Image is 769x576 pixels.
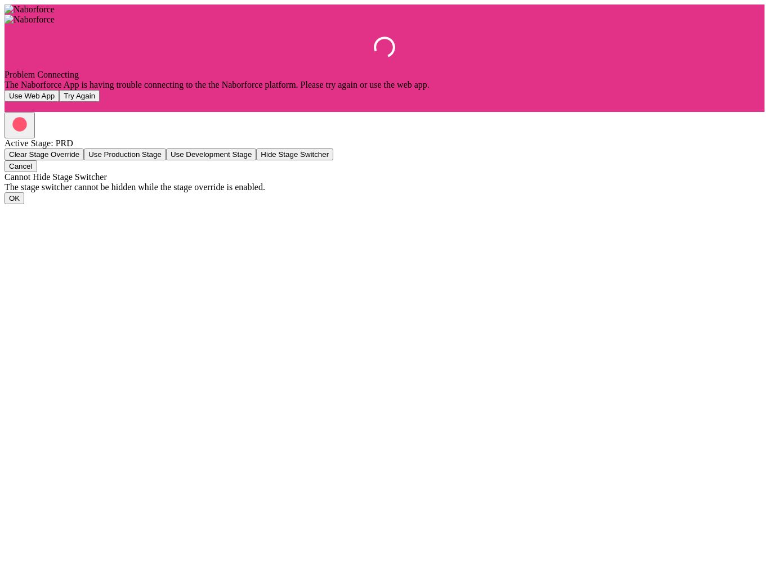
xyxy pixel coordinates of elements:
[5,4,55,15] img: Naborforce
[59,90,100,102] button: Try Again
[5,70,764,80] div: Problem Connecting
[5,90,59,102] button: Use Web App
[5,192,24,204] button: OK
[5,80,764,90] div: The Naborforce App is having trouble connecting to the the Naborforce platform. Please try again ...
[166,148,256,160] button: Use Development Stage
[5,182,764,192] div: The stage switcher cannot be hidden while the stage override is enabled.
[5,148,84,160] button: Clear Stage Override
[5,172,764,182] div: Cannot Hide Stage Switcher
[256,148,333,160] button: Hide Stage Switcher
[5,160,37,172] button: Cancel
[84,148,166,160] button: Use Production Stage
[5,15,55,25] img: Naborforce
[5,138,764,148] div: Active Stage: PRD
